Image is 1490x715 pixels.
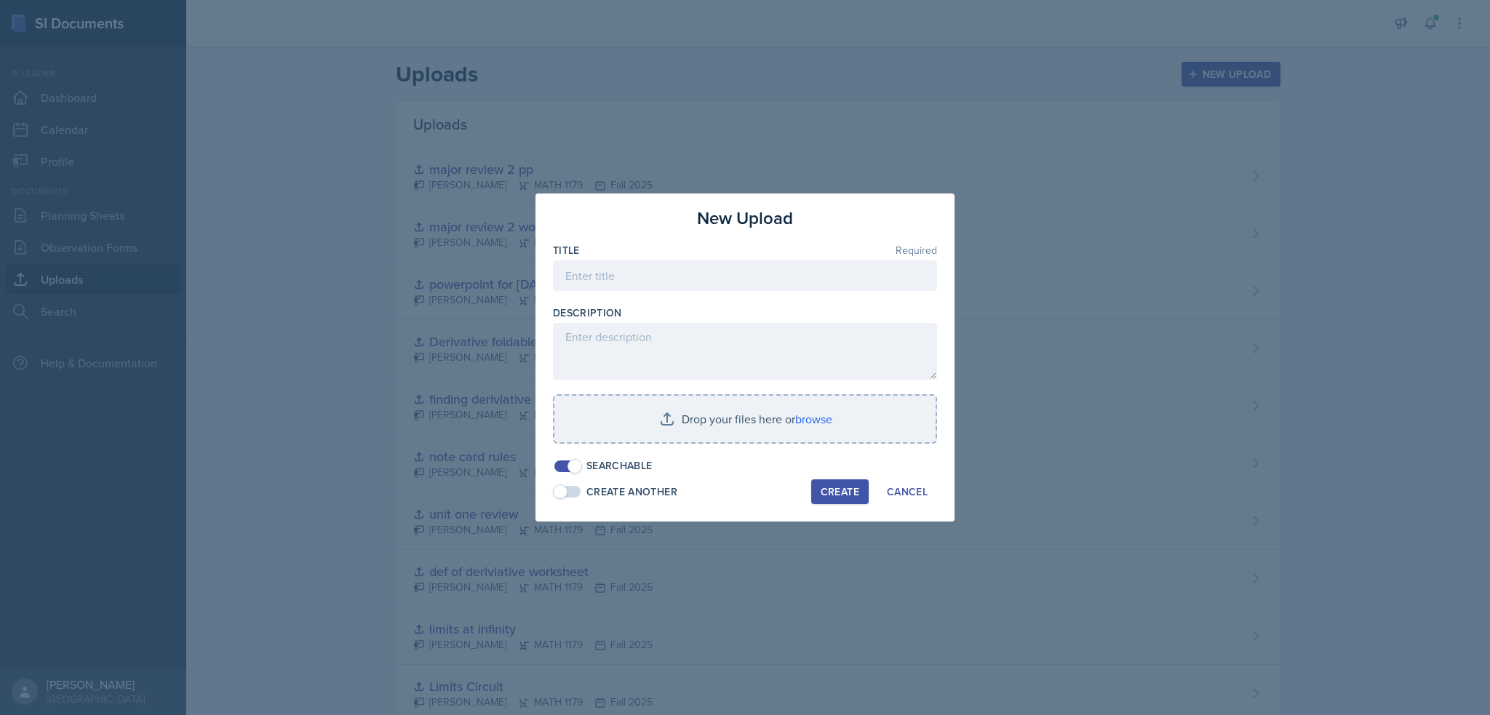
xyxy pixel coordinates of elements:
div: Searchable [586,458,653,474]
div: Cancel [887,486,928,498]
button: Cancel [877,479,937,504]
label: Description [553,305,622,320]
div: Create Another [586,484,677,500]
button: Create [811,479,869,504]
div: Create [821,486,859,498]
input: Enter title [553,260,937,291]
h3: New Upload [697,205,793,231]
span: Required [896,245,937,255]
label: Title [553,243,580,257]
